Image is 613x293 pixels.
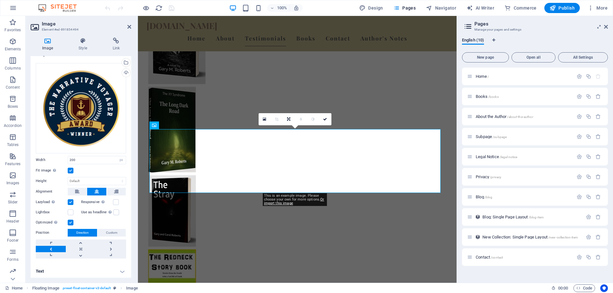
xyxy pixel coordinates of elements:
span: Click to open page [476,134,507,139]
button: Usercentrics [600,284,608,292]
h6: 100% [277,4,287,12]
button: Custom [97,229,126,237]
div: Blog/blog [474,195,573,199]
div: Books/books [474,94,573,99]
h2: Pages [474,21,608,27]
h6: Session time [551,284,568,292]
span: Design [359,5,383,11]
div: Duplicate [586,194,591,200]
span: All Settings [561,55,605,59]
p: Tables [7,142,19,147]
span: Click to open page [476,94,499,99]
span: Click to open page [482,215,544,219]
button: Pages [391,3,418,13]
label: Fit image [36,167,68,174]
a: Confirm ( Ctrl ⏎ ) [319,113,331,125]
h4: Image [31,38,67,51]
button: reload [155,4,163,12]
div: Duplicate [586,174,591,179]
div: Settings [577,134,582,139]
label: Position [36,229,68,237]
p: Favorites [4,27,21,33]
div: Remove [595,154,601,159]
div: Remove [595,214,601,220]
a: Greyscale [307,113,319,125]
label: Alignment [36,188,68,195]
div: Settings [577,94,582,99]
div: Duplicate [586,254,591,260]
div: Remove [595,174,601,179]
div: About the Author/about-the-author [474,114,573,119]
div: New Collection: Single Page Layout/new-collection-item [481,235,583,239]
div: Remove [595,94,601,99]
span: Click to open page [476,114,533,119]
button: Navigator [423,3,459,13]
span: /about-the-author [507,115,533,119]
div: Duplicate [586,134,591,139]
div: Language Tabs [462,38,608,50]
a: Crop mode [271,113,283,125]
span: Pages [393,5,416,11]
div: Duplicate [586,74,591,79]
p: Forms [7,257,19,262]
button: AI Writer [464,3,497,13]
h3: Manage your pages and settings [474,27,595,33]
span: /privacy [490,175,501,179]
p: Header [6,219,19,224]
span: AI Writer [466,5,494,11]
div: The startpage cannot be deleted [595,74,601,79]
h4: Text [31,264,131,279]
span: English (10) [462,36,484,45]
span: /new-collection-item [548,236,578,239]
div: Settings [577,254,582,260]
div: Settings [586,234,591,240]
label: Height [36,179,68,183]
img: Editor Logo [37,4,85,12]
a: Click to cancel selection. Double-click to open Pages [5,284,23,292]
div: Privacy/privacy [474,175,573,179]
button: More [585,3,610,13]
div: v 4.0.25 [18,10,31,15]
i: Reload page [155,4,163,12]
span: Publish [549,5,575,11]
label: Lightbox [36,209,68,216]
div: Settings [577,74,582,79]
label: Optimized [36,219,68,226]
div: Remove [595,134,601,139]
button: Click here to leave preview mode and continue editing [142,4,150,12]
h3: Element #ed-891854494 [42,27,118,33]
span: Open all [514,55,553,59]
span: Click to open page [482,235,578,239]
p: Slider [8,200,18,205]
i: This element is a customizable preset [113,286,116,290]
span: /books [488,95,499,99]
span: /legal-notice [500,155,518,159]
nav: breadcrumb [32,284,138,292]
a: Or import this image [264,197,324,205]
div: Keywords by Traffic [71,38,108,42]
p: Content [6,85,20,90]
i: On resize automatically adjust zoom level to fit chosen device. [293,5,299,11]
p: Features [5,161,20,166]
span: Click to open page [476,194,492,199]
img: logo_orange.svg [10,10,15,15]
div: Settings [577,154,582,159]
h4: Link [101,38,131,51]
div: Remove [595,194,601,200]
div: Remove [595,114,601,119]
iframe: To enrich screen reader interactions, please activate Accessibility in Grammarly extension settings [138,16,457,283]
div: Design (Ctrl+Alt+Y) [357,3,386,13]
button: Open all [511,52,556,62]
p: Columns [5,66,21,71]
p: Accordion [4,123,22,128]
a: Change orientation [283,113,295,125]
span: Navigator [426,5,456,11]
button: Direction [68,229,97,237]
div: Settings [586,214,591,220]
button: Publish [544,3,580,13]
div: This is an example image. Please choose your own for more options. [263,193,327,206]
span: : [563,286,564,290]
div: Blog: Single Page Layout/blog-item [481,215,583,219]
p: Images [6,180,19,186]
div: Contact/contact [474,255,573,259]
